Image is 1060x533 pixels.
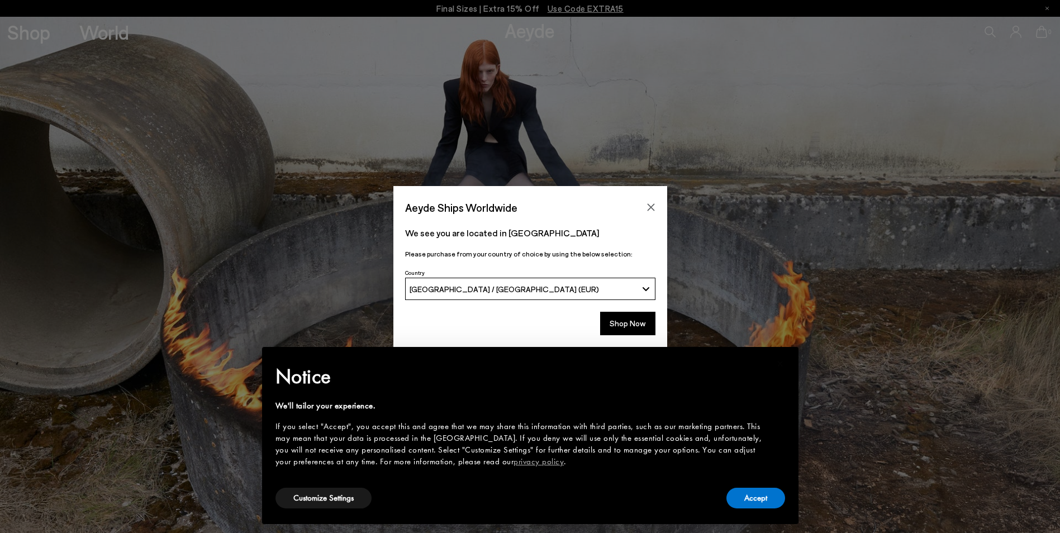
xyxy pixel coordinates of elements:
span: Aeyde Ships Worldwide [405,198,517,217]
p: Please purchase from your country of choice by using the below selection: [405,249,655,259]
button: Close this notice [767,350,794,377]
div: If you select "Accept", you accept this and agree that we may share this information with third p... [275,421,767,468]
span: [GEOGRAPHIC_DATA] / [GEOGRAPHIC_DATA] (EUR) [410,284,599,294]
button: Shop Now [600,312,655,335]
div: We'll tailor your experience. [275,400,767,412]
a: privacy policy [514,456,564,467]
button: Close [643,199,659,216]
h2: Notice [275,362,767,391]
button: Customize Settings [275,488,372,508]
span: × [777,355,784,372]
p: We see you are located in [GEOGRAPHIC_DATA] [405,226,655,240]
button: Accept [726,488,785,508]
span: Country [405,269,425,276]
